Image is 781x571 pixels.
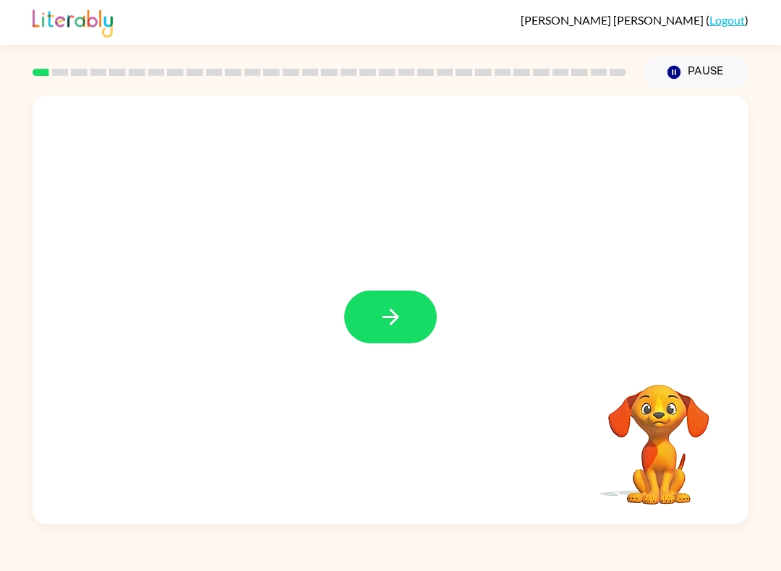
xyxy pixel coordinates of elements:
[586,362,731,507] video: Your browser must support playing .mp4 files to use Literably. Please try using another browser.
[33,6,113,38] img: Literably
[521,13,748,27] div: ( )
[709,13,745,27] a: Logout
[644,56,748,89] button: Pause
[521,13,706,27] span: [PERSON_NAME] [PERSON_NAME]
